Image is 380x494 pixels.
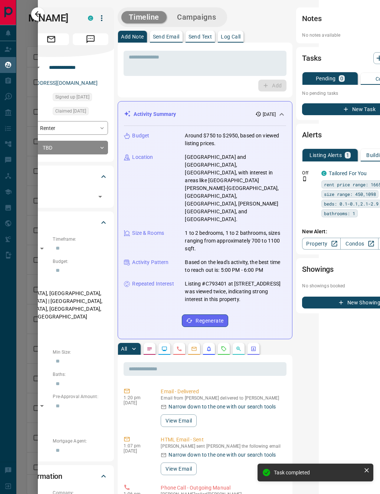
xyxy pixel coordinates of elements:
p: Email from [PERSON_NAME] delivered to [PERSON_NAME] [161,395,284,401]
p: Pre-Approval Amount: [53,393,108,400]
h2: Alerts [302,129,321,141]
p: Budget [132,132,149,140]
span: bathrooms: 1 [324,210,355,217]
p: All [121,346,127,351]
p: 0 [340,76,343,81]
p: [PERSON_NAME] sent [PERSON_NAME] the following email [161,444,284,449]
span: Email [33,33,69,45]
p: Timeframe: [53,236,108,243]
p: Location [132,153,153,161]
p: [DATE] [124,448,150,454]
p: HTML Email - Sent [161,436,284,444]
p: Size & Rooms [132,229,164,237]
span: Signed up [DATE] [55,93,89,101]
p: Listing #C793401 at [STREET_ADDRESS] was viewed twice, indicating strong interest in this property. [185,280,286,303]
p: Min Size: [53,349,108,356]
h2: Tasks [302,52,321,64]
span: size range: 450,1098 [324,190,376,198]
span: beds: 0.1-0.1,2.1-2.9 [324,200,379,207]
div: condos.ca [88,16,93,21]
p: Activity Pattern [132,258,168,266]
p: [GEOGRAPHIC_DATA] and [GEOGRAPHIC_DATA], [GEOGRAPHIC_DATA], with interest in areas like [GEOGRAPH... [185,153,286,223]
h2: Showings [302,263,334,275]
div: condos.ca [321,171,327,176]
h2: Notes [302,13,321,24]
p: Repeated Interest [132,280,174,288]
p: Based on the lead's activity, the best time to reach out is: 5:00 PM - 6:00 PM [185,258,286,274]
div: Sat Sep 13 2025 [53,107,108,117]
button: Open [95,191,105,202]
p: Baths: [53,371,108,378]
a: Property [302,238,340,250]
svg: Calls [176,346,182,352]
p: Send Text [189,34,212,39]
svg: Notes [147,346,153,352]
svg: Emails [191,346,197,352]
svg: Push Notification Only [302,176,307,181]
svg: Opportunities [236,346,242,352]
div: Mon Sep 01 2025 [53,93,108,103]
button: View Email [161,414,197,427]
span: Claimed [DATE] [55,107,86,115]
p: 1 to 2 bedrooms, 1 to 2 bathrooms, sizes ranging from approximately 700 to 1100 sqft. [185,229,286,253]
button: Open [34,63,43,72]
p: Narrow down to the one with our search tools [168,403,276,411]
p: Listing Alerts [309,153,342,158]
svg: Listing Alerts [206,346,212,352]
p: Add Note [121,34,144,39]
button: Regenerate [182,314,228,327]
svg: Agent Actions [250,346,256,352]
p: [DATE] [124,400,150,405]
a: Condos [340,238,379,250]
p: Log Call [221,34,240,39]
p: Mortgage Agent: [53,438,108,444]
p: Send Email [153,34,180,39]
p: Narrow down to the one with our search tools [168,451,276,459]
p: Activity Summary [134,110,176,118]
svg: Lead Browsing Activity [161,346,167,352]
p: Around $750 to $2950, based on viewed listing prices. [185,132,286,147]
span: Message [73,33,108,45]
button: Campaigns [170,11,223,23]
p: [DATE] [263,111,276,118]
p: Pending [316,76,336,81]
div: Task completed [274,470,361,475]
a: [EMAIL_ADDRESS][DOMAIN_NAME] [14,80,98,86]
p: 1 [346,153,349,158]
p: Email - Delivered [161,388,284,395]
p: 1:20 pm [124,395,150,400]
p: Off [302,170,317,176]
button: View Email [161,463,197,475]
button: Timeline [121,11,167,23]
p: Phone Call - Outgoing Manual [161,484,284,492]
div: Activity Summary[DATE] [124,107,286,121]
svg: Requests [221,346,227,352]
p: Budget: [53,258,108,265]
p: 1:07 pm [124,443,150,448]
a: Tailored For You [329,170,367,176]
